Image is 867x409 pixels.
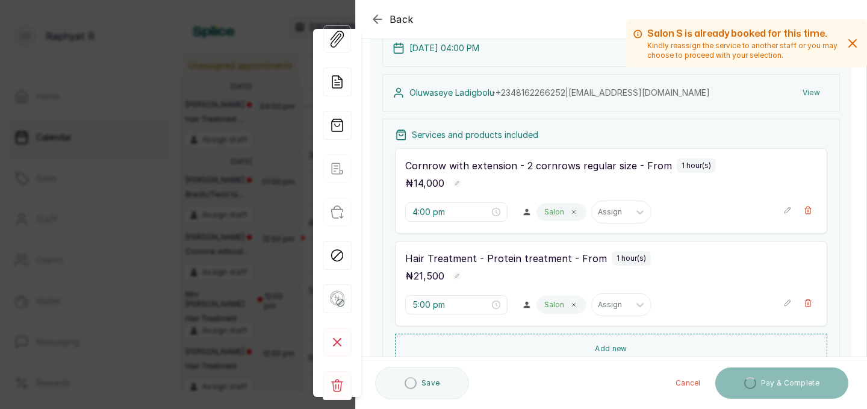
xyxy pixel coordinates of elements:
p: Kindly reassign the service to another staff or you may choose to proceed with your selection. [647,41,841,60]
p: Salon [544,300,564,310]
input: Select time [412,205,489,219]
button: Pay & Complete [715,367,848,399]
p: 1 hour(s) [617,254,646,263]
p: ₦ [405,269,444,283]
p: Hair Treatment - Protein treatment - From [405,251,607,266]
button: Back [370,12,414,27]
p: ₦ [405,176,444,190]
p: Salon [544,207,564,217]
button: Cancel [666,367,710,399]
p: [DATE] 04:00 PM [409,42,479,54]
span: 14,000 [414,177,444,189]
span: +234 8162266252 | [EMAIL_ADDRESS][DOMAIN_NAME] [496,87,710,98]
button: Save [375,367,469,399]
p: 1 hour(s) [682,161,711,170]
h2: Salon S is already booked for this time. [647,27,841,41]
p: Services and products included [412,129,538,141]
button: Add new [395,334,827,364]
p: Cornrow with extension - 2 cornrows regular size - From [405,158,672,173]
p: Oluwaseye Ladigbolu · [409,87,710,99]
input: Select time [412,298,489,311]
span: 21,500 [414,270,444,282]
span: Back [390,12,414,27]
button: View [793,82,830,104]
